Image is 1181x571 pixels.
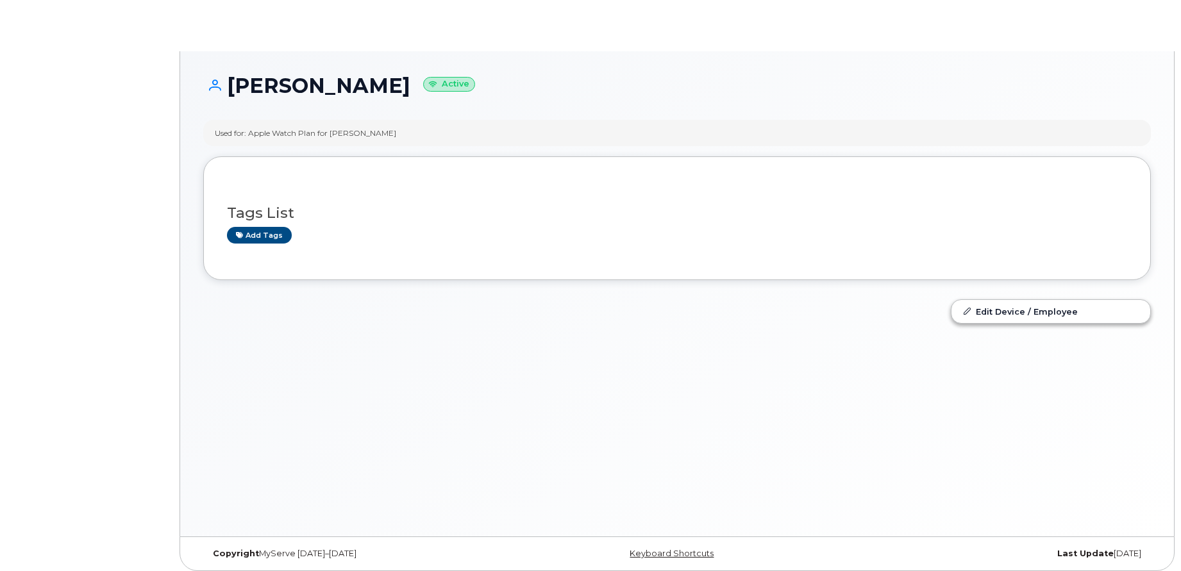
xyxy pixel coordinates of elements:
h1: [PERSON_NAME] [203,74,1151,97]
small: Active [423,77,475,92]
a: Add tags [227,227,292,243]
a: Edit Device / Employee [951,300,1150,323]
div: Used for: Apple Watch Plan for [PERSON_NAME] [215,128,396,138]
div: MyServe [DATE]–[DATE] [203,549,519,559]
strong: Last Update [1057,549,1114,558]
strong: Copyright [213,549,259,558]
a: Keyboard Shortcuts [630,549,714,558]
div: [DATE] [835,549,1151,559]
h3: Tags List [227,205,1127,221]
